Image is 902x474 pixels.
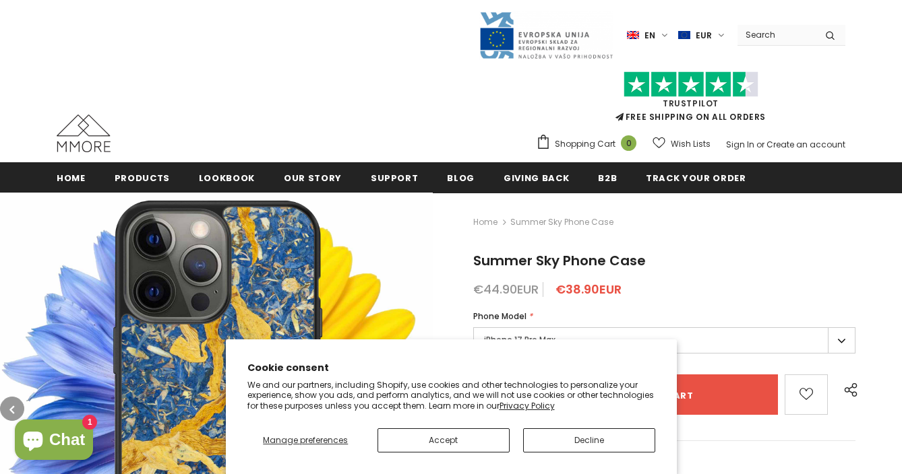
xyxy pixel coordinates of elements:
a: Wish Lists [653,132,711,156]
span: B2B [598,172,617,184]
a: Blog [447,162,475,193]
h2: Cookie consent [247,361,655,375]
img: i-lang-1.png [627,30,639,41]
span: support [371,172,419,184]
a: Home [473,214,498,230]
a: Shopping Cart 0 [536,134,643,154]
p: We and our partners, including Shopify, use cookies and other technologies to personalize your ex... [247,380,655,411]
button: Manage preferences [247,428,365,452]
a: Products [115,162,170,193]
span: €38.90EUR [555,281,622,298]
span: FREE SHIPPING ON ALL ORDERS [536,77,845,123]
span: Our Story [284,172,342,184]
a: Trustpilot [663,98,719,109]
span: Summer Sky Phone Case [473,251,646,270]
span: Shopping Cart [555,137,615,151]
a: Our Story [284,162,342,193]
input: Search Site [738,25,815,44]
a: Create an account [766,139,845,150]
span: Summer Sky Phone Case [510,214,613,230]
label: iPhone 17 Pro Max [473,327,855,353]
a: Privacy Policy [500,400,555,411]
img: Javni Razpis [479,11,613,60]
a: Home [57,162,86,193]
span: Manage preferences [263,434,348,446]
img: Trust Pilot Stars [624,71,758,98]
a: Javni Razpis [479,29,613,40]
span: Home [57,172,86,184]
span: Products [115,172,170,184]
button: Decline [523,428,655,452]
span: Phone Model [473,310,527,322]
span: Blog [447,172,475,184]
inbox-online-store-chat: Shopify online store chat [11,419,97,463]
span: €44.90EUR [473,281,539,298]
span: EUR [696,29,712,42]
a: B2B [598,162,617,193]
a: Giving back [504,162,569,193]
button: Accept [378,428,510,452]
a: Track your order [646,162,746,193]
span: Lookbook [199,172,255,184]
span: Giving back [504,172,569,184]
span: en [644,29,655,42]
a: Lookbook [199,162,255,193]
span: Wish Lists [671,137,711,151]
span: 0 [621,135,636,151]
a: support [371,162,419,193]
img: MMORE Cases [57,114,111,152]
span: Track your order [646,172,746,184]
span: or [756,139,764,150]
a: Sign In [726,139,754,150]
